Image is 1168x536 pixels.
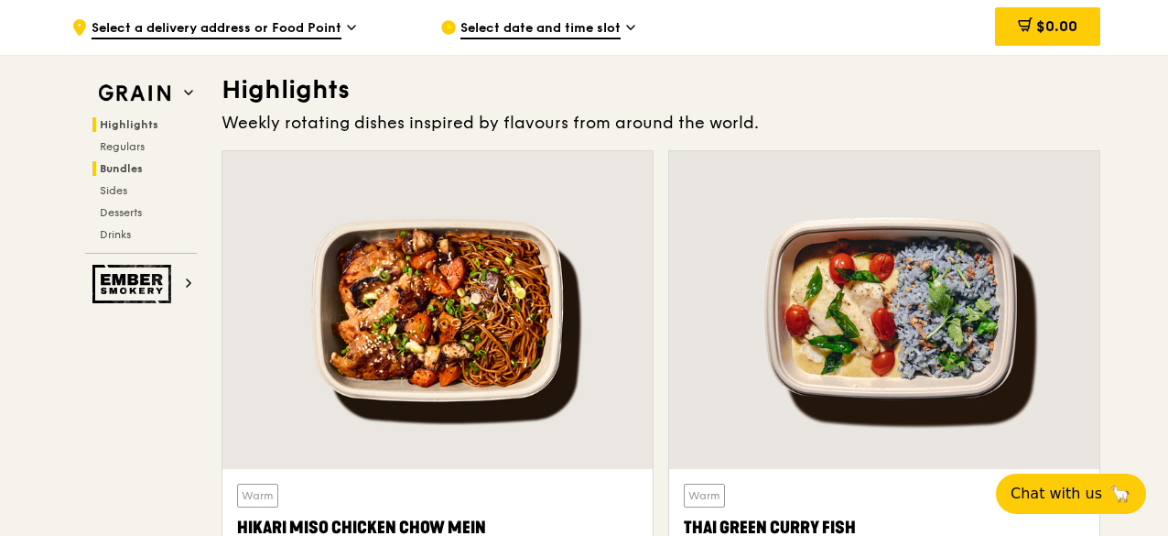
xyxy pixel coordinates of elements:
[100,228,131,241] span: Drinks
[100,184,127,197] span: Sides
[1036,17,1077,35] span: $0.00
[237,484,278,508] div: Warm
[92,19,341,39] span: Select a delivery address or Food Point
[100,162,143,175] span: Bundles
[684,484,725,508] div: Warm
[996,474,1146,514] button: Chat with us🦙
[92,77,177,110] img: Grain web logo
[100,118,158,131] span: Highlights
[1109,483,1131,505] span: 🦙
[100,140,145,153] span: Regulars
[100,206,142,219] span: Desserts
[460,19,621,39] span: Select date and time slot
[222,110,1100,136] div: Weekly rotating dishes inspired by flavours from around the world.
[92,265,177,303] img: Ember Smokery web logo
[1011,483,1102,505] span: Chat with us
[222,73,1100,106] h3: Highlights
